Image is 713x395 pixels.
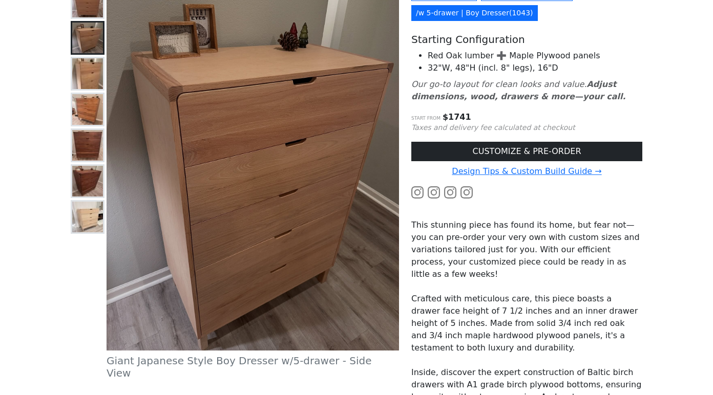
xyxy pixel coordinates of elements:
[72,94,103,125] img: Giant Cherry Japanese Style Boy Dresser w/5-drawer - Vertical
[428,62,642,74] li: 32"W, 48"H (incl. 8" legs), 16"D
[107,355,399,379] h5: Giant Japanese Style Boy Dresser w/5-drawer - Side View
[411,142,642,161] a: CUSTOMIZE & PRE-ORDER
[428,187,440,196] a: Watch the build video or pictures on Instagram
[452,166,601,176] a: Design Tips & Custom Build Guide →
[411,116,441,121] small: Start from
[411,219,642,280] p: This stunning piece has found its home, but fear not—you can pre-order your very own with custom ...
[443,112,471,122] span: $ 1741
[72,23,103,53] img: Giant Japanese Style Boy Dresser w/5-drawer - Side View
[72,166,103,196] img: Giant Walnut Japanese Style Boy Dresser w/5-drawer - Side
[460,187,473,196] a: Watch the build video or pictures on Instagram
[411,187,424,196] a: Watch the build video or pictures on Instagram
[444,187,456,196] a: Watch the build video or pictures on Instagram
[411,33,642,46] h5: Starting Configuration
[411,5,538,21] a: /w 5-drawer | Boy Dresser(1043)
[72,130,103,161] img: Giant Walnut Japanese Style Boy Dresser w/5-drawer - Front
[411,293,642,354] p: Crafted with meticulous care, this piece boasts a drawer face height of 7 1/2 inches and an inner...
[411,123,575,131] small: Taxes and delivery fee calculated at checkout
[72,58,103,89] img: Giant Japanese Style Boy Dresser w/5-drawer - Landscape
[411,79,626,101] i: Our go-to layout for clean looks and value.
[428,50,642,62] li: Red Oak lumber ➕ Maple Plywood panels
[72,202,103,232] img: Japanese-style Maple Boy Dresser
